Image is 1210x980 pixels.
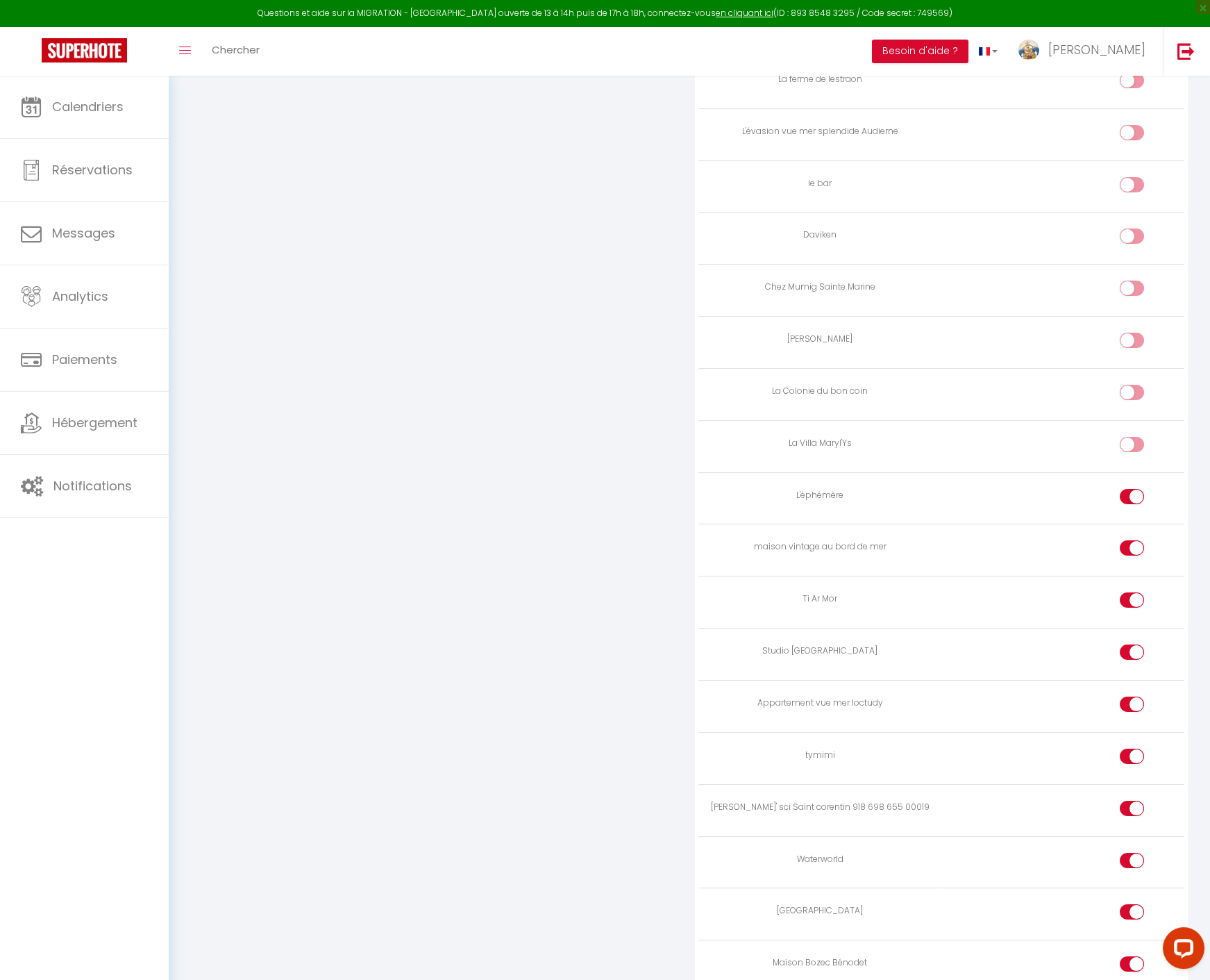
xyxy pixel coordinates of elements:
[704,956,936,970] div: Maison Bozec Bénodet
[716,7,773,19] a: en cliquant ici
[704,73,936,86] div: La ferme de lestraon
[52,414,137,431] span: Hébergement
[872,40,968,63] button: Besoin d'aide ?
[704,801,936,814] div: [PERSON_NAME]' sci Saint corentin 918 698 655 00019
[201,27,270,76] a: Chercher
[42,38,127,63] img: Super Booking
[704,385,936,398] div: La Colonie du bon coin
[704,540,936,554] div: maison vintage au bord de mer
[53,477,132,495] span: Notifications
[1008,27,1163,76] a: ... [PERSON_NAME]
[704,592,936,606] div: Ti Ar Mor
[1177,42,1195,60] img: logout
[52,224,115,242] span: Messages
[52,161,133,178] span: Réservations
[704,853,936,866] div: Waterworld
[704,749,936,762] div: tymimi
[52,351,117,368] span: Paiements
[1048,41,1145,58] span: [PERSON_NAME]
[704,437,936,450] div: La Villa Maryl'Ys
[704,229,936,242] div: Daviken
[704,333,936,346] div: [PERSON_NAME]
[1152,922,1210,980] iframe: LiveChat chat widget
[1018,40,1039,60] img: ...
[704,697,936,710] div: Appartement vue mer loctudy
[704,645,936,658] div: Studio [GEOGRAPHIC_DATA]
[704,177,936,190] div: le bar
[52,98,124,115] span: Calendriers
[704,904,936,917] div: [GEOGRAPHIC_DATA]
[704,489,936,502] div: L'éphémère
[52,288,108,305] span: Analytics
[212,42,260,57] span: Chercher
[704,281,936,294] div: Chez Mumig Sainte Marine
[704,125,936,138] div: L'évasion vue mer splendide Audierne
